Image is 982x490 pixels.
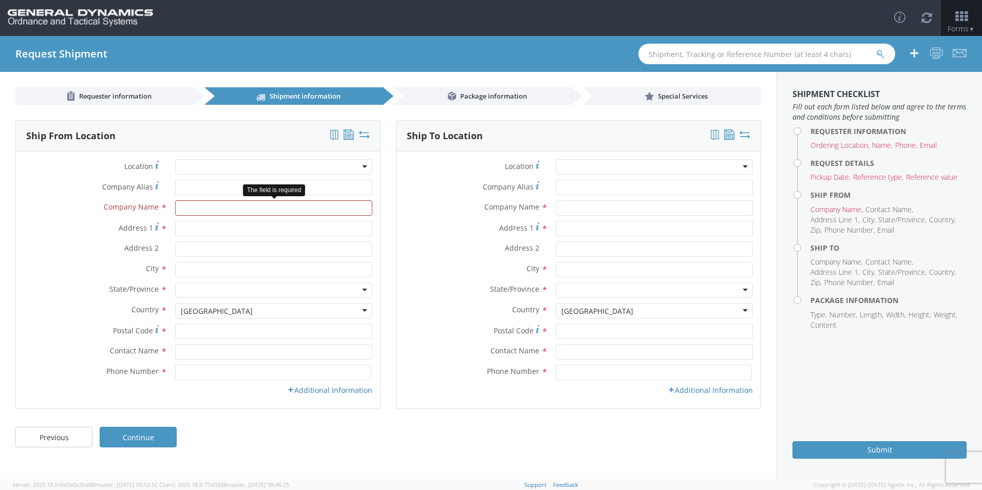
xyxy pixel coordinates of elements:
[159,481,289,488] span: Client: 2025.18.0-71d3358
[119,223,153,233] span: Address 1
[969,25,975,33] span: ▼
[181,306,253,316] div: [GEOGRAPHIC_DATA]
[561,306,633,316] div: [GEOGRAPHIC_DATA]
[658,91,708,101] span: Special Services
[810,191,967,199] h4: Ship From
[824,225,875,235] li: Phone Number
[862,215,876,225] li: City
[810,277,822,288] li: Zip
[124,243,159,253] span: Address 2
[810,244,967,252] h4: Ship To
[110,346,159,355] span: Contact Name
[393,87,572,105] a: Package information
[810,127,967,135] h4: Requester Information
[792,441,967,459] button: Submit
[929,267,956,277] li: Country
[26,131,116,141] h3: Ship From Location
[934,310,957,320] li: Weight
[810,267,860,277] li: Address Line 1
[862,267,876,277] li: City
[814,481,970,489] span: Copyright © [DATE]-[DATE] Agistix Inc., All Rights Reserved
[792,102,967,122] span: Fill out each form listed below and agree to the terms and conditions before submitting
[100,427,177,447] a: Continue
[124,161,153,171] span: Location
[810,172,851,182] li: Pickup Date
[909,310,931,320] li: Height
[810,159,967,167] h4: Request Details
[824,277,875,288] li: Phone Number
[79,91,152,101] span: Requester information
[526,263,539,273] span: City
[920,140,937,150] li: Email
[810,257,863,267] li: Company Name
[407,131,483,141] h3: Ship To Location
[810,296,967,304] h4: Package Information
[243,184,305,196] div: The field is required
[131,305,159,314] span: Country
[582,87,761,105] a: Special Services
[483,182,534,192] span: Company Alias
[146,263,159,273] span: City
[113,326,153,335] span: Postal Code
[505,243,539,253] span: Address 2
[494,326,534,335] span: Postal Code
[490,346,539,355] span: Contact Name
[865,204,913,215] li: Contact Name
[102,182,153,192] span: Company Alias
[860,310,883,320] li: Length
[878,267,927,277] li: State/Province
[853,172,903,182] li: Reference type
[878,215,927,225] li: State/Province
[810,140,870,150] li: Ordering Location
[204,87,383,105] a: Shipment information
[877,277,894,288] li: Email
[512,305,539,314] span: Country
[524,481,546,488] a: Support
[15,427,92,447] a: Previous
[865,257,913,267] li: Contact Name
[484,202,539,212] span: Company Name
[104,202,159,212] span: Company Name
[895,140,917,150] li: Phone
[287,385,372,395] a: Additional Information
[12,481,158,488] span: Server: 2025.18.0-bb0e0c2bd68
[948,24,975,33] span: Forms
[810,204,863,215] li: Company Name
[8,9,153,27] img: gd-ots-0c3321f2eb4c994f95cb.png
[226,481,289,488] span: master, [DATE] 09:46:25
[499,223,534,233] span: Address 1
[95,481,158,488] span: master, [DATE] 09:52:52
[270,91,341,101] span: Shipment information
[460,91,527,101] span: Package information
[15,48,107,60] h4: Request Shipment
[15,87,194,105] a: Requester information
[106,366,159,376] span: Phone Number
[877,225,894,235] li: Email
[872,140,893,150] li: Name
[810,225,822,235] li: Zip
[553,481,578,488] a: Feedback
[505,161,534,171] span: Location
[886,310,906,320] li: Width
[109,284,159,294] span: State/Province
[490,284,539,294] span: State/Province
[792,90,967,99] h3: Shipment Checklist
[906,172,957,182] li: Reference value
[810,310,827,320] li: Type
[638,44,895,64] input: Shipment, Tracking or Reference Number (at least 4 chars)
[487,366,539,376] span: Phone Number
[810,320,837,330] li: Content
[929,215,956,225] li: Country
[829,310,857,320] li: Number
[668,385,753,395] a: Additional Information
[810,215,860,225] li: Address Line 1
